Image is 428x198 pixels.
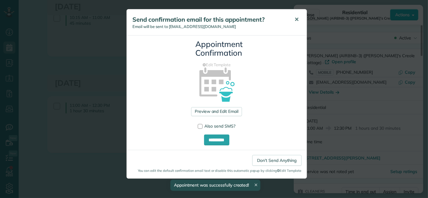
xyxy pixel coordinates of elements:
[295,16,299,23] span: ✕
[205,123,236,129] span: Also send SMS?
[191,107,242,116] a: Preview and Edit Email
[132,168,302,173] small: You can edit the default confirmation email text or disable this automatic popup by clicking Edit...
[252,155,301,166] a: Don't Send Anything
[131,62,302,68] a: Edit Template
[170,180,261,191] div: Appointment was successfully created!
[133,15,286,24] h5: Send confirmation email for this appointment?
[196,40,238,57] h3: Appointment Confirmation
[133,24,236,29] span: Email will be sent to [EMAIL_ADDRESS][DOMAIN_NAME]
[190,57,243,111] img: appointment_confirmation_icon-141e34405f88b12ade42628e8c248340957700ab75a12ae832a8710e9b578dc5.png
